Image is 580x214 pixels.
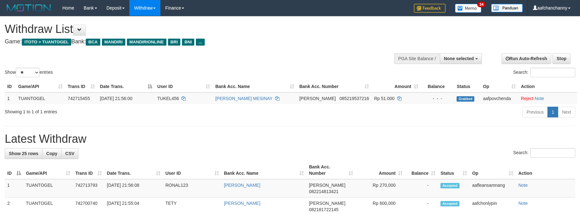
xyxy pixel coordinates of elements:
th: User ID: activate to sort column ascending [163,161,221,179]
input: Search: [530,148,575,158]
th: ID [5,81,16,92]
span: TUKEL456 [157,96,179,101]
th: Amount: activate to sort column ascending [356,161,405,179]
th: Amount: activate to sort column ascending [371,81,421,92]
th: Date Trans.: activate to sort column ascending [104,161,163,179]
td: [DATE] 21:56:08 [104,179,163,198]
span: CSV [65,151,74,156]
a: [PERSON_NAME] [224,183,260,188]
a: 1 [547,107,558,117]
th: Op: activate to sort column ascending [470,161,516,179]
span: MANDIRI [102,39,125,46]
span: [PERSON_NAME] [309,201,345,206]
a: [PERSON_NAME] [224,201,260,206]
a: [PERSON_NAME] MESINAY [215,96,272,101]
input: Search: [530,68,575,77]
div: PGA Site Balance / [394,53,440,64]
a: Show 25 rows [5,148,42,159]
span: Copy 082214813421 to clipboard [309,189,338,194]
th: Balance: activate to sort column ascending [405,161,438,179]
th: Bank Acc. Number: activate to sort column ascending [306,161,356,179]
h1: Withdraw List [5,23,380,35]
a: Stop [552,53,571,64]
span: Accepted [440,201,459,206]
th: User ID: activate to sort column ascending [155,81,213,92]
span: ... [196,39,204,46]
span: 742715455 [68,96,90,101]
div: Showing 1 to 1 of 1 entries [5,106,237,115]
td: 1 [5,92,16,104]
td: aafpovchenda [481,92,519,104]
span: 34 [477,2,486,7]
td: RONAL123 [163,179,221,198]
td: aafleansamnang [470,179,516,198]
td: 1 [5,179,23,198]
span: ITOTO > TUANTOGEL [22,39,71,46]
a: Copy [42,148,61,159]
span: MANDIRIONLINE [127,39,166,46]
span: Copy 082181722145 to clipboard [309,207,338,212]
th: Game/API: activate to sort column ascending [23,161,73,179]
img: Button%20Memo.svg [455,4,482,13]
th: Date Trans.: activate to sort column descending [97,81,155,92]
th: Trans ID: activate to sort column ascending [73,161,104,179]
th: Action [516,161,575,179]
th: Game/API: activate to sort column ascending [16,81,65,92]
td: TUANTOGEL [23,179,73,198]
th: ID: activate to sort column descending [5,161,23,179]
td: · [518,92,577,104]
td: Rp 270,000 [356,179,405,198]
span: Accepted [440,183,459,188]
th: Op: activate to sort column ascending [481,81,519,92]
span: Grabbed [457,96,474,102]
span: Copy 085219537216 to clipboard [340,96,369,101]
span: [PERSON_NAME] [299,96,336,101]
div: - - - [423,95,452,102]
span: Copy [46,151,57,156]
img: Feedback.jpg [414,4,446,13]
label: Search: [513,148,575,158]
a: Previous [522,107,548,117]
span: [DATE] 21:56:00 [100,96,132,101]
a: Reject [521,96,533,101]
span: Show 25 rows [9,151,38,156]
a: CSV [61,148,78,159]
h4: Game: Bank: [5,39,380,45]
label: Show entries [5,68,53,77]
th: Action [518,81,577,92]
a: Note [518,183,528,188]
a: Run Auto-Refresh [502,53,551,64]
th: Status [454,81,480,92]
h1: Latest Withdraw [5,133,575,145]
img: MOTION_logo.png [5,3,53,13]
th: Bank Acc. Name: activate to sort column ascending [213,81,297,92]
label: Search: [513,68,575,77]
th: Bank Acc. Number: activate to sort column ascending [297,81,371,92]
td: 742713793 [73,179,104,198]
span: BNI [182,39,194,46]
th: Trans ID: activate to sort column ascending [65,81,97,92]
th: Bank Acc. Name: activate to sort column ascending [221,161,307,179]
a: Next [558,107,575,117]
span: None selected [444,56,474,61]
th: Balance [421,81,454,92]
th: Status: activate to sort column ascending [438,161,470,179]
button: None selected [440,53,482,64]
td: TUANTOGEL [16,92,65,104]
span: BRI [168,39,180,46]
a: Note [535,96,544,101]
img: panduan.png [491,4,523,12]
span: Rp 51.000 [374,96,395,101]
span: BCA [86,39,100,46]
select: Showentries [16,68,40,77]
td: - [405,179,438,198]
a: Note [518,201,528,206]
span: [PERSON_NAME] [309,183,345,188]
